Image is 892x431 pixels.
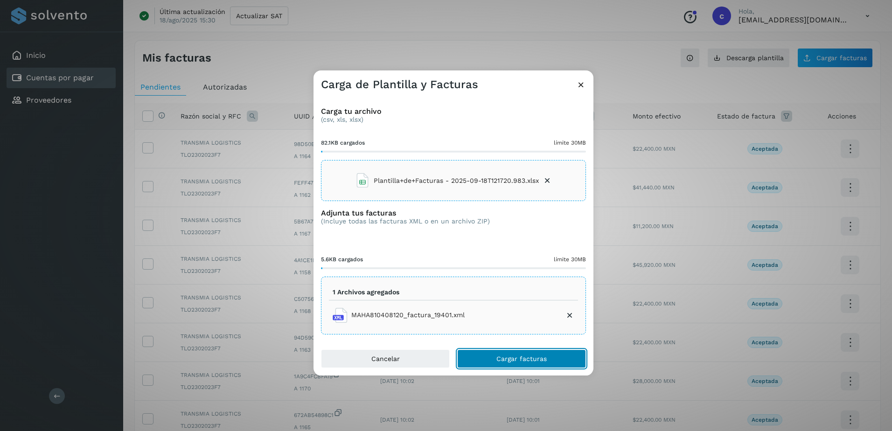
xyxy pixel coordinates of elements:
button: Cancelar [321,349,450,368]
span: 82.1KB cargados [321,139,365,147]
button: Cargar facturas [457,349,586,368]
h3: Adjunta tus facturas [321,209,490,217]
span: límite 30MB [554,255,586,264]
p: (Incluye todas las facturas XML o en un archivo ZIP) [321,217,490,225]
span: Plantilla+de+Facturas - 2025-09-18T121720.983.xlsx [374,176,539,186]
span: límite 30MB [554,139,586,147]
h3: Carga de Plantilla y Facturas [321,78,478,91]
span: Cargar facturas [496,355,547,362]
h3: Carga tu archivo [321,107,586,116]
span: MAHA810408120_factura_19401.xml [351,310,465,320]
p: (csv, xls, xlsx) [321,116,586,124]
p: 1 Archivos agregados [333,288,399,296]
span: Cancelar [371,355,400,362]
span: 5.6KB cargados [321,255,363,264]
